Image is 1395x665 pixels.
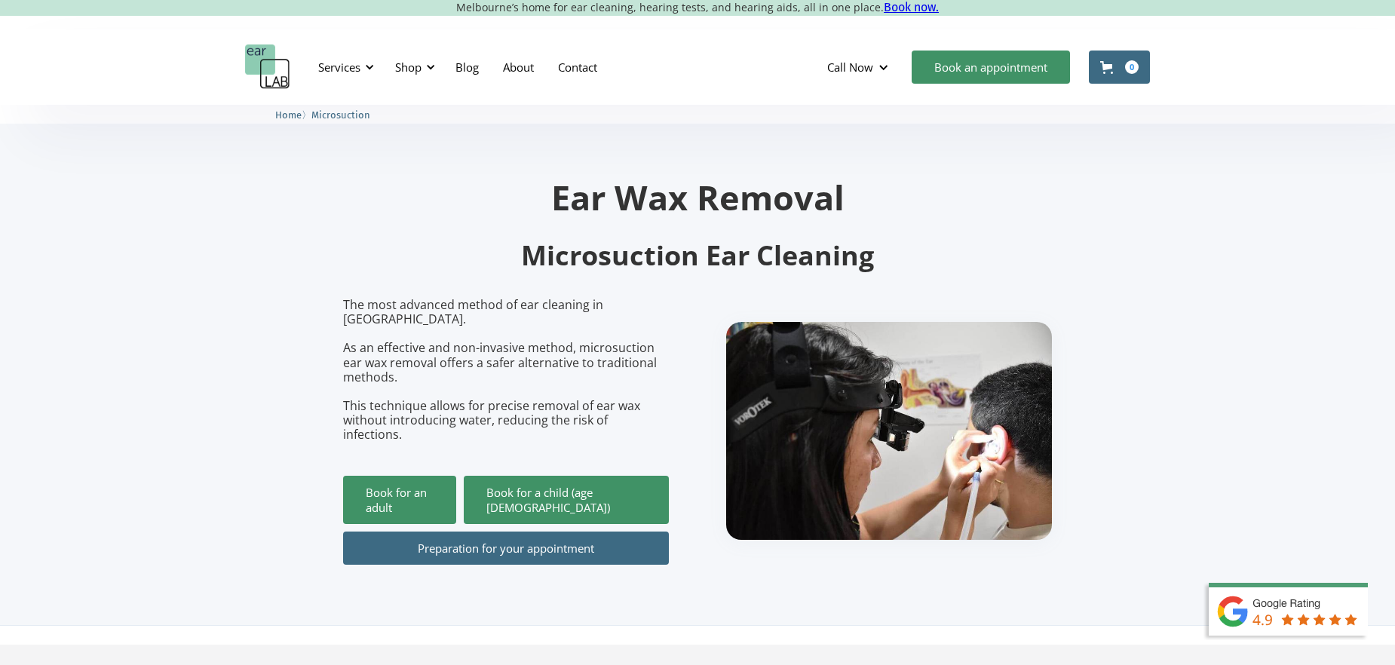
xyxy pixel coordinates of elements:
div: Services [318,60,360,75]
h2: Microsuction Ear Cleaning [343,238,1052,274]
div: 0 [1125,60,1139,74]
a: About [491,45,546,89]
li: 〉 [275,107,311,123]
span: Microsuction [311,109,370,121]
div: Shop [386,44,440,90]
span: Home [275,109,302,121]
a: Microsuction [311,107,370,121]
p: The most advanced method of ear cleaning in [GEOGRAPHIC_DATA]. As an effective and non-invasive m... [343,298,669,443]
a: home [245,44,290,90]
a: Home [275,107,302,121]
div: Shop [395,60,422,75]
div: Call Now [815,44,904,90]
a: Contact [546,45,609,89]
a: Open cart [1089,51,1150,84]
div: Call Now [827,60,873,75]
a: Book for a child (age [DEMOGRAPHIC_DATA]) [464,476,669,524]
a: Book an appointment [912,51,1070,84]
a: Blog [443,45,491,89]
img: boy getting ear checked. [726,322,1052,540]
h1: Ear Wax Removal [343,180,1052,214]
a: Preparation for your appointment [343,532,669,565]
div: Services [309,44,379,90]
a: Book for an adult [343,476,456,524]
